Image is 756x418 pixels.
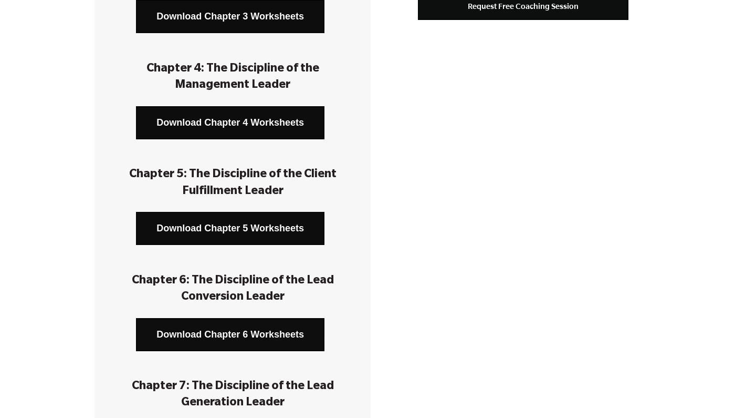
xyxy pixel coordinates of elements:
[110,62,355,94] h3: Chapter 4: The Discipline of the Management Leader
[468,2,579,11] span: Request Free Coaching Session
[110,273,355,306] h3: Chapter 6: The Discipline of the Lead Conversion Leader
[136,106,324,139] a: Download Chapter 4 Worksheets
[136,318,324,351] a: Download Chapter 6 Worksheets
[110,167,355,200] h3: Chapter 5: The Discipline of the Client Fulfillment Leader
[703,368,756,418] iframe: Chat Widget
[110,379,355,412] h3: Chapter 7: The Discipline of the Lead Generation Leader
[136,212,324,245] a: Download Chapter 5 Worksheets
[703,368,756,418] div: Виджет чата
